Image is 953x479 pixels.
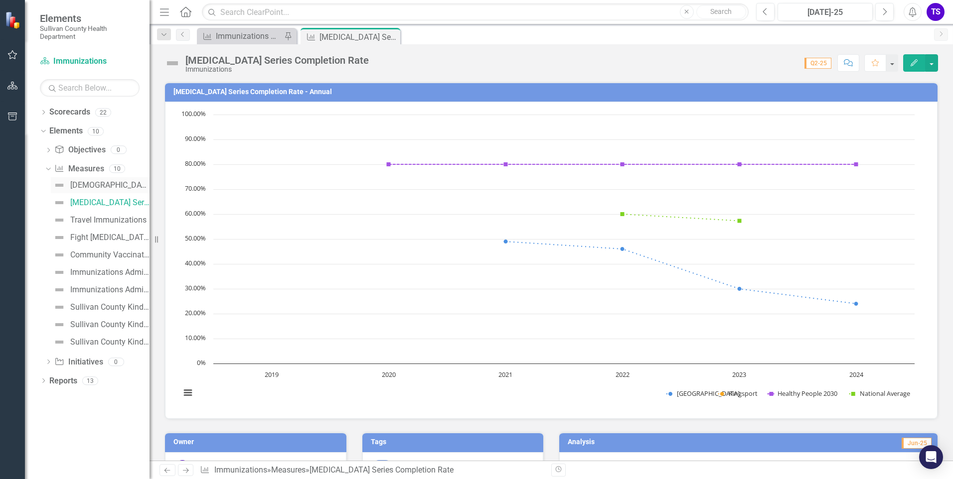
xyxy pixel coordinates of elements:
img: Not Defined [53,336,65,348]
button: Show Blountville [666,389,708,398]
path: 2023, 57.3. National Average. [738,219,742,223]
div: [MEDICAL_DATA] Series Completion Rate [310,465,454,475]
div: [MEDICAL_DATA] Series Completion Rate [185,55,369,66]
img: Not Defined [53,284,65,296]
h3: Tags [371,438,539,446]
text: 50.00% [185,234,206,242]
div: Open Intercom Messenger [919,445,943,469]
path: 2022, 60. National Average. [621,212,625,216]
a: Travel Immunizations [51,212,147,228]
a: Immunizations Administered by Stock - Kingsport [51,282,150,298]
img: Not Defined [53,179,65,191]
a: Initiatives [54,357,103,368]
input: Search ClearPoint... [202,3,749,21]
a: Elements [49,125,83,137]
div: 22 [95,108,111,117]
text: [GEOGRAPHIC_DATA] [677,389,740,398]
text: 30.00% [185,283,206,292]
text: 80.00% [185,159,206,168]
a: Immunizations [40,56,140,67]
div: Community Vaccination Outreach [70,250,150,259]
path: 2023, 30. Blountville. [738,287,742,291]
div: [MEDICAL_DATA] Series Completion Rate [319,31,398,43]
div: Immunizations [185,66,369,73]
text: 20.00% [185,308,206,317]
a: Community Vaccination Outreach [51,247,150,263]
img: Not Defined [53,232,65,243]
a: Sullivan County Kindergarten Immunization Compliance per Vaccine [51,299,150,315]
img: Not Defined [53,301,65,313]
a: Immunizations Administered by Stock - Kingsport [199,30,282,42]
span: Search [710,7,732,15]
div: » » [200,465,544,476]
h3: Analysis [568,438,738,446]
path: 2024, 80. Healthy People 2030. [854,162,858,166]
div: 10 [109,165,125,173]
button: Search [696,5,746,19]
img: Not Defined [53,266,65,278]
div: [MEDICAL_DATA] Series Completion Rate [70,198,150,207]
text: 90.00% [185,134,206,143]
a: Scorecards [49,107,90,118]
span: Elements [40,12,140,24]
text: 10.00% [185,333,206,342]
img: Not Defined [164,55,180,71]
a: Immunizations [214,465,267,475]
div: Fight [MEDICAL_DATA] Vaccination Rates Per Year [70,233,150,242]
g: National Average, line 4 of 4 with 6 data points. [272,212,741,223]
img: Not Defined [53,249,65,261]
div: [DEMOGRAPHIC_DATA] Survey [70,181,150,190]
text: 100.00% [181,109,206,118]
g: Healthy People 2030, line 3 of 4 with 6 data points. [272,162,858,166]
img: Not Defined [53,214,65,226]
a: Fight [MEDICAL_DATA] Vaccination Rates Per Year [51,230,150,245]
svg: Interactive chart [175,110,920,408]
text: 70.00% [185,184,206,193]
img: ClearPoint Strategy [5,11,22,29]
span: DPI [373,460,392,473]
div: Sullivan County Kindergarten Immunization Exemption Levels [70,320,150,329]
a: [MEDICAL_DATA] Series Completion Rate [51,195,150,211]
a: Reports [49,375,77,387]
path: 2024, 24. Blountville. [854,302,858,306]
text: 2021 [498,370,512,379]
div: Sullivan County Kindergarten Students Immunization Status [70,338,150,347]
text: 40.00% [185,258,206,267]
path: 2022, 46. Blountville. [621,247,625,251]
h3: Owner [173,438,341,446]
button: Show Healthy People 2030 [767,389,839,398]
div: 0 [111,146,127,154]
a: Sullivan County Kindergarten Students Immunization Status [51,334,150,350]
text: 2022 [616,370,630,379]
text: 2020 [382,370,396,379]
text: 2024 [849,370,864,379]
img: Not Defined [53,319,65,331]
a: Immunizations Administered by [PERSON_NAME][GEOGRAPHIC_DATA] [51,264,150,280]
a: Sullivan County Kindergarten Immunization Exemption Levels [51,317,150,333]
path: 2020, 80. Healthy People 2030. [387,162,391,166]
button: TS [927,3,945,21]
text: 0% [197,358,206,367]
div: Immunizations Administered by Stock - Kingsport [216,30,282,42]
button: View chart menu, Chart [181,386,195,400]
div: TS [175,460,189,474]
div: Immunizations Administered by [PERSON_NAME][GEOGRAPHIC_DATA] [70,268,150,277]
span: Jun-25 [902,438,932,449]
div: 10 [88,127,104,135]
a: Measures [271,465,306,475]
a: Measures [54,163,104,175]
div: Chart. Highcharts interactive chart. [175,110,927,408]
path: 2021, 49. Blountville. [504,239,508,243]
h3: [MEDICAL_DATA] Series Completion Rate - Annual [173,88,933,96]
div: Sullivan County Kindergarten Immunization Compliance per Vaccine [70,303,150,312]
path: 2023, 80. Healthy People 2030. [738,162,742,166]
text: 2023 [732,370,746,379]
div: Immunizations Administered by Stock - Kingsport [70,285,150,294]
div: [DATE]-25 [781,6,869,18]
span: Q2-25 [804,58,831,69]
button: [DATE]-25 [778,3,873,21]
div: Travel Immunizations [70,216,147,225]
div: 0 [108,358,124,366]
button: Show Kingsport [718,389,758,398]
